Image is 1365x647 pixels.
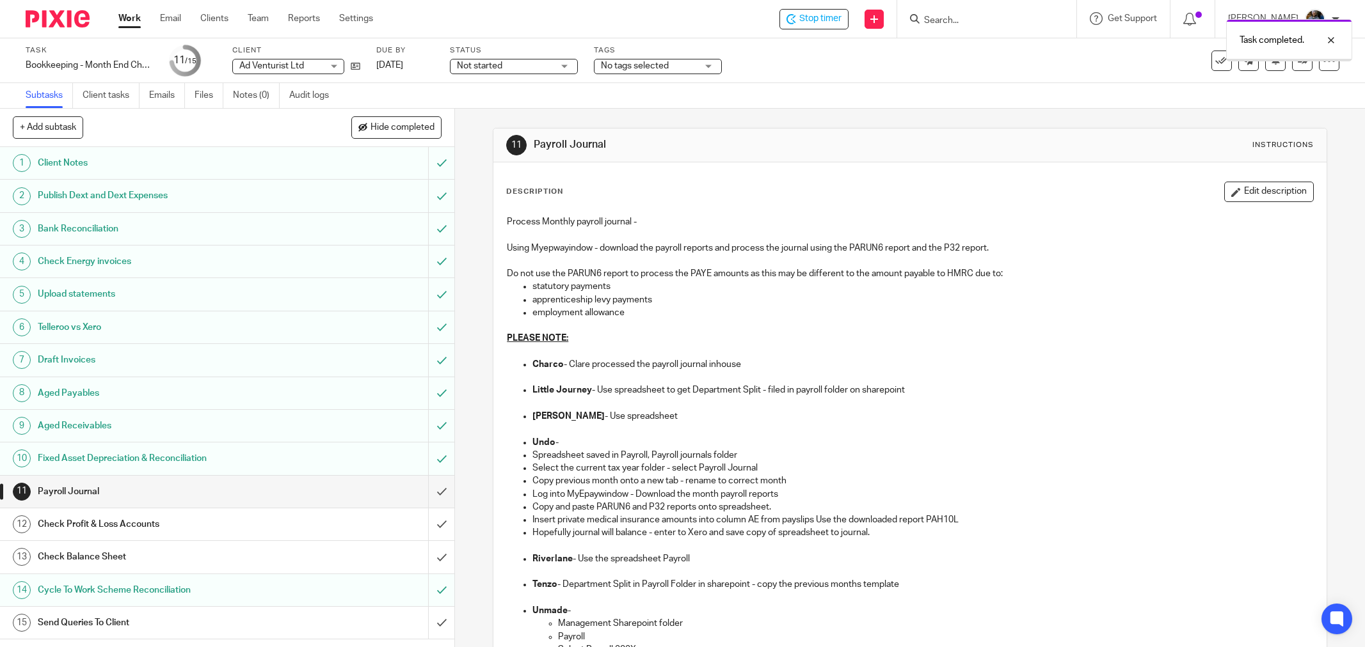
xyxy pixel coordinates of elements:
p: Task completed. [1240,34,1304,47]
p: apprenticeship levy payments [532,293,1313,306]
p: employment allowance [532,306,1313,319]
a: Settings [339,12,373,25]
p: Using Myepwayindow - download the payroll reports and process the journal using the PARUN6 report... [507,242,1313,254]
div: 8 [13,384,31,402]
div: 10 [13,449,31,467]
h1: Aged Payables [38,384,290,403]
h1: Telleroo vs Xero [38,318,290,337]
div: 9 [13,417,31,435]
a: Work [118,12,141,25]
u: PLEASE NOTE: [507,334,568,343]
small: /15 [185,58,196,65]
div: 11 [13,483,31,501]
span: [DATE] [376,61,403,70]
button: Edit description [1224,182,1314,202]
div: 6 [13,318,31,336]
label: Task [26,45,154,56]
a: Audit logs [289,83,339,108]
div: 13 [13,548,31,566]
a: Clients [200,12,228,25]
p: - Department Split in Payroll Folder in sharepoint - copy the previous months template [532,578,1313,591]
a: Team [248,12,269,25]
h1: Upload statements [38,285,290,304]
strong: Tenzo [532,580,557,589]
p: Select the current tax year folder - select Payroll Journal [532,462,1313,474]
label: Client [232,45,360,56]
div: 2 [13,187,31,205]
div: Bookkeeping - Month End Checks [26,59,154,72]
h1: Fixed Asset Depreciation & Reconciliation [38,449,290,468]
span: Not started [457,61,502,70]
p: Copy previous month onto a new tab - rename to correct month [532,474,1313,487]
h1: Send Queries To Client [38,613,290,632]
div: Instructions [1252,140,1314,150]
p: - [532,604,1313,617]
strong: Undo [532,438,555,447]
div: 4 [13,253,31,270]
p: Process Monthly payroll journal - [507,215,1313,228]
div: 14 [13,581,31,599]
h1: Publish Dext and Dext Expenses [38,186,290,205]
a: Email [160,12,181,25]
h1: Payroll Journal [534,138,938,152]
h1: Payroll Journal [38,482,290,501]
a: Client tasks [83,83,140,108]
p: - Use spreadsheet to get Department Split - filed in payroll folder on sharepoint [532,384,1313,396]
h1: Check Energy invoices [38,252,290,271]
p: - Clare processed the payroll journal inhouse [532,358,1313,371]
div: 11 [506,135,527,155]
p: Do not use the PARUN6 report to process the PAYE amounts as this may be different to the amount p... [507,267,1313,280]
strong: Unmade [532,606,568,615]
img: Jaskaran%20Singh.jpeg [1305,9,1325,29]
img: Pixie [26,10,90,27]
div: Ad Venturist Ltd - Bookkeeping - Month End Checks [779,9,849,29]
h1: Check Balance Sheet [38,547,290,566]
h1: Client Notes [38,153,290,173]
h1: Check Profit & Loss Accounts [38,515,290,534]
strong: Riverlane [532,554,573,563]
p: Description [506,187,563,197]
strong: Little Journey [532,386,592,394]
span: No tags selected [601,61,669,70]
div: 12 [13,515,31,533]
span: Ad Venturist Ltd [239,61,304,70]
h1: Draft Invoices [38,350,290,370]
a: Reports [288,12,320,25]
div: 15 [13,614,31,632]
h1: Bank Reconciliation [38,219,290,238]
h1: Aged Receivables [38,416,290,435]
a: Subtasks [26,83,73,108]
div: 1 [13,154,31,172]
a: Emails [149,83,185,108]
button: + Add subtask [13,116,83,138]
label: Status [450,45,578,56]
div: 3 [13,220,31,238]
div: 5 [13,286,31,304]
strong: Charco [532,360,564,369]
p: Hopefully journal will balance - enter to Xero and save copy of spreadsheet to journal. [532,526,1313,539]
div: 11 [173,53,196,68]
p: Copy and paste PARUN6 and P32 reports onto spreadsheet. [532,501,1313,513]
p: - Use the spreadsheet Payroll [532,552,1313,565]
p: - Use spreadsheet [532,410,1313,423]
a: Notes (0) [233,83,280,108]
span: Hide completed [371,123,435,133]
a: Files [195,83,223,108]
h1: Cycle To Work Scheme Reconciliation [38,581,290,600]
label: Tags [594,45,722,56]
strong: [PERSON_NAME] [532,412,605,421]
button: Hide completed [351,116,442,138]
p: Payroll [558,630,1313,643]
div: 7 [13,351,31,369]
p: Spreadsheet saved in Payroll, Payroll journals folder [532,449,1313,462]
p: Insert private medical insurance amounts into column AE from payslips Use the downloaded report P... [532,513,1313,526]
p: statutory payments [532,280,1313,293]
p: - [532,436,1313,449]
p: Management Sharepoint folder [558,617,1313,630]
p: Log into MyEpaywindow - Download the month payroll reports [532,488,1313,501]
label: Due by [376,45,434,56]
